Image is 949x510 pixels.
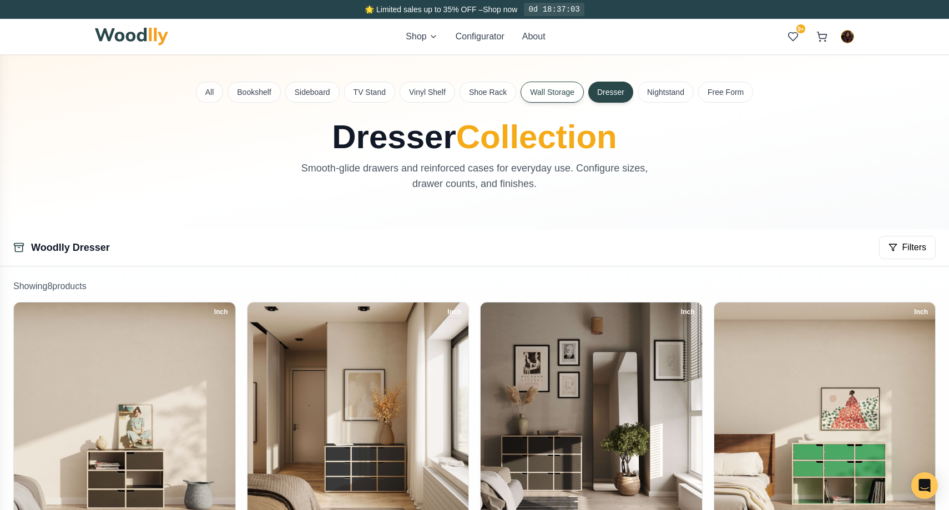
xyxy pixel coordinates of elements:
[13,280,936,293] p: Showing 8 product s
[902,241,926,254] span: Filters
[406,30,437,43] button: Shop
[796,24,805,33] span: 9+
[522,30,546,43] button: About
[442,306,466,318] div: Inch
[909,306,933,318] div: Inch
[228,82,280,103] button: Bookshelf
[365,5,483,14] span: 🌟 Limited sales up to 35% OFF –
[288,160,661,191] p: Smooth-glide drawers and reinforced cases for everyday use. Configure sizes, drawer counts, and f...
[698,82,753,103] button: Free Form
[638,82,694,103] button: Nightstand
[911,472,938,499] div: Open Intercom Messenger
[879,236,936,259] button: Filters
[460,82,516,103] button: Shoe Rack
[456,30,504,43] button: Configurator
[196,82,224,103] button: All
[285,82,340,103] button: Sideboard
[676,306,700,318] div: Inch
[95,28,168,46] img: Woodlly
[588,82,633,103] button: Dresser
[841,30,854,43] button: Negin
[400,82,455,103] button: Vinyl Shelf
[521,82,584,103] button: Wall Storage
[226,120,723,154] h1: Dresser
[31,242,110,253] a: Woodlly Dresser
[344,82,395,103] button: TV Stand
[841,31,854,43] img: Negin
[483,5,517,14] a: Shop now
[456,118,617,155] span: Collection
[524,3,584,16] div: 0d 18:37:03
[209,306,233,318] div: Inch
[783,27,803,47] button: 9+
